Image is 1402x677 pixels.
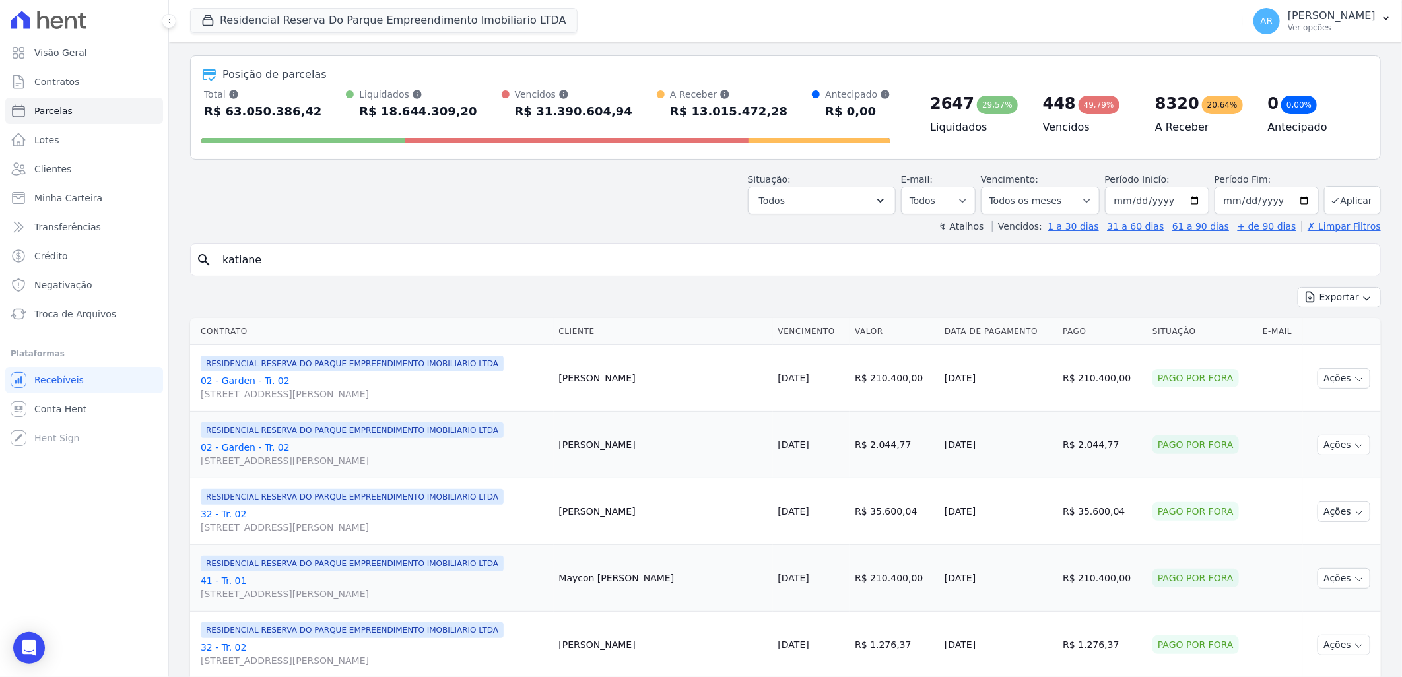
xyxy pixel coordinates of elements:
span: Crédito [34,249,68,263]
a: Recebíveis [5,367,163,393]
div: 20,64% [1202,96,1243,114]
span: [STREET_ADDRESS][PERSON_NAME] [201,521,549,534]
h4: Liquidados [930,119,1021,135]
span: Contratos [34,75,79,88]
th: Vencimento [773,318,850,345]
label: Vencidos: [992,221,1042,232]
div: 8320 [1155,93,1199,114]
a: ✗ Limpar Filtros [1302,221,1381,232]
div: R$ 0,00 [825,101,890,122]
td: R$ 2.044,77 [850,412,939,478]
span: Troca de Arquivos [34,307,116,321]
a: Contratos [5,69,163,95]
div: R$ 13.015.472,28 [670,101,787,122]
td: R$ 210.400,00 [1057,545,1147,612]
td: [PERSON_NAME] [554,345,773,412]
th: Cliente [554,318,773,345]
button: Ações [1318,368,1370,389]
span: Recebíveis [34,373,84,387]
span: RESIDENCIAL RESERVA DO PARQUE EMPREENDIMENTO IMOBILIARIO LTDA [201,556,504,571]
a: Conta Hent [5,396,163,422]
label: Período Inicío: [1105,174,1170,185]
a: [DATE] [778,373,809,383]
div: 0 [1268,93,1279,114]
span: [STREET_ADDRESS][PERSON_NAME] [201,454,549,467]
button: Exportar [1298,287,1381,307]
h4: A Receber [1155,119,1246,135]
a: 31 a 60 dias [1107,221,1164,232]
a: 02 - Garden - Tr. 02[STREET_ADDRESS][PERSON_NAME] [201,374,549,401]
span: Lotes [34,133,59,146]
a: [DATE] [778,573,809,583]
div: 2647 [930,93,974,114]
td: Maycon [PERSON_NAME] [554,545,773,612]
button: Todos [748,187,896,214]
a: 41 - Tr. 01[STREET_ADDRESS][PERSON_NAME] [201,574,549,600]
button: Ações [1318,501,1370,522]
div: Pago por fora [1152,569,1239,587]
span: Conta Hent [34,403,86,416]
div: 448 [1043,93,1076,114]
a: Crédito [5,243,163,269]
div: A Receber [670,88,787,101]
span: RESIDENCIAL RESERVA DO PARQUE EMPREENDIMENTO IMOBILIARIO LTDA [201,356,504,371]
div: Vencidos [515,88,632,101]
span: [STREET_ADDRESS][PERSON_NAME] [201,387,549,401]
p: [PERSON_NAME] [1288,9,1376,22]
a: Troca de Arquivos [5,301,163,327]
a: Lotes [5,127,163,153]
td: [DATE] [939,478,1057,545]
h4: Vencidos [1043,119,1134,135]
th: E-mail [1257,318,1303,345]
span: Negativação [34,278,92,292]
div: R$ 31.390.604,94 [515,101,632,122]
td: [DATE] [939,345,1057,412]
div: Posição de parcelas [222,67,327,82]
div: R$ 18.644.309,20 [359,101,477,122]
span: RESIDENCIAL RESERVA DO PARQUE EMPREENDIMENTO IMOBILIARIO LTDA [201,422,504,438]
input: Buscar por nome do lote ou do cliente [215,247,1375,273]
i: search [196,252,212,268]
span: Transferências [34,220,101,234]
a: [DATE] [778,506,809,517]
a: 32 - Tr. 02[STREET_ADDRESS][PERSON_NAME] [201,507,549,534]
td: R$ 210.400,00 [850,345,939,412]
div: 49,79% [1079,96,1119,114]
span: AR [1260,16,1273,26]
a: Clientes [5,156,163,182]
td: R$ 2.044,77 [1057,412,1147,478]
span: [STREET_ADDRESS][PERSON_NAME] [201,654,549,667]
th: Situação [1147,318,1257,345]
span: Todos [759,193,785,209]
a: Minha Carteira [5,185,163,211]
a: + de 90 dias [1238,221,1296,232]
td: [DATE] [939,545,1057,612]
a: [DATE] [778,439,809,450]
p: Ver opções [1288,22,1376,33]
label: Situação: [748,174,791,185]
span: Visão Geral [34,46,87,59]
a: 02 - Garden - Tr. 02[STREET_ADDRESS][PERSON_NAME] [201,441,549,467]
td: [DATE] [939,412,1057,478]
td: R$ 35.600,04 [850,478,939,545]
span: RESIDENCIAL RESERVA DO PARQUE EMPREENDIMENTO IMOBILIARIO LTDA [201,622,504,638]
label: ↯ Atalhos [939,221,984,232]
a: [DATE] [778,639,809,650]
span: Clientes [34,162,71,176]
th: Valor [850,318,939,345]
td: R$ 35.600,04 [1057,478,1147,545]
td: [PERSON_NAME] [554,412,773,478]
button: Ações [1318,435,1370,455]
button: Ações [1318,635,1370,655]
a: 32 - Tr. 02[STREET_ADDRESS][PERSON_NAME] [201,641,549,667]
div: 0,00% [1281,96,1317,114]
div: Pago por fora [1152,435,1239,454]
div: Total [204,88,321,101]
div: Liquidados [359,88,477,101]
div: Open Intercom Messenger [13,632,45,664]
th: Contrato [190,318,554,345]
td: [PERSON_NAME] [554,478,773,545]
th: Data de Pagamento [939,318,1057,345]
span: Minha Carteira [34,191,102,205]
a: Negativação [5,272,163,298]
